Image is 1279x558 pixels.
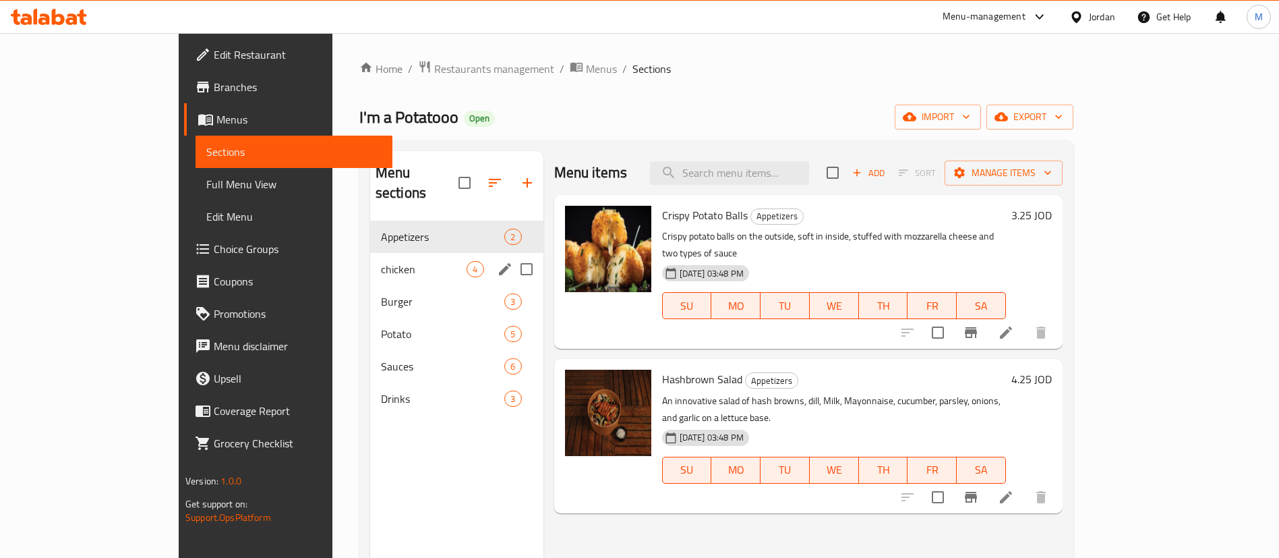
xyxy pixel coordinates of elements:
[359,102,458,132] span: I'm a Potatooo
[220,472,241,490] span: 1.0.0
[810,457,859,484] button: WE
[185,472,218,490] span: Version:
[560,61,564,77] li: /
[957,292,1006,319] button: SA
[504,391,521,407] div: items
[505,328,520,341] span: 5
[908,457,957,484] button: FR
[913,460,951,480] span: FR
[1025,481,1057,513] button: delete
[751,208,803,224] span: Appetizers
[495,259,515,279] button: edit
[381,391,505,407] span: Drinks
[890,163,945,184] span: Select section first
[434,61,554,77] span: Restaurants management
[586,61,617,77] span: Menus
[206,208,382,225] span: Edit Menu
[864,296,903,316] span: TH
[864,460,903,480] span: TH
[711,292,761,319] button: MO
[955,165,1052,182] span: Manage items
[184,103,392,136] a: Menus
[955,481,987,513] button: Branch-specific-item
[184,71,392,103] a: Branches
[370,350,543,383] div: Sauces6
[206,176,382,192] span: Full Menu View
[668,460,707,480] span: SU
[504,358,521,374] div: items
[761,457,810,484] button: TU
[962,296,1001,316] span: SA
[376,163,458,203] h2: Menu sections
[955,316,987,349] button: Branch-specific-item
[766,460,804,480] span: TU
[214,273,382,289] span: Coupons
[632,61,671,77] span: Sections
[408,61,413,77] li: /
[418,60,554,78] a: Restaurants management
[370,285,543,318] div: Burger3
[924,318,952,347] span: Select to update
[913,296,951,316] span: FR
[1011,370,1052,389] h6: 4.25 JOD
[184,38,392,71] a: Edit Restaurant
[370,221,543,253] div: Appetizers2
[662,292,712,319] button: SU
[674,431,749,444] span: [DATE] 03:48 PM
[662,228,1006,262] p: Crispy potato balls on the outside, soft in inside, stuffed with mozzarella cheese and two types ...
[924,483,952,511] span: Select to update
[504,294,521,310] div: items
[214,370,382,387] span: Upsell
[450,169,479,197] span: Select all sections
[859,457,908,484] button: TH
[1255,9,1263,24] span: M
[214,403,382,419] span: Coverage Report
[184,395,392,427] a: Coverage Report
[761,292,810,319] button: TU
[381,358,505,374] span: Sauces
[467,261,483,277] div: items
[196,136,392,168] a: Sections
[745,372,798,389] div: Appetizers
[554,163,628,183] h2: Menu items
[505,231,520,244] span: 2
[184,298,392,330] a: Promotions
[214,435,382,451] span: Grocery Checklist
[905,109,970,125] span: import
[815,460,854,480] span: WE
[381,294,505,310] span: Burger
[746,373,798,389] span: Appetizers
[711,457,761,484] button: MO
[717,460,755,480] span: MO
[370,253,543,285] div: chicken4edit
[565,370,651,456] img: Hashbrown Salad
[184,362,392,395] a: Upsell
[662,369,742,389] span: Hashbrown Salad
[668,296,707,316] span: SU
[467,263,483,276] span: 4
[819,159,847,187] span: Select section
[750,208,804,225] div: Appetizers
[766,296,804,316] span: TU
[214,306,382,322] span: Promotions
[945,161,1063,186] button: Manage items
[464,113,495,124] span: Open
[184,427,392,459] a: Grocery Checklist
[381,326,505,342] span: Potato
[570,60,617,78] a: Menus
[206,144,382,160] span: Sections
[847,163,890,184] span: Add item
[381,229,505,245] span: Appetizers
[674,267,749,280] span: [DATE] 03:48 PM
[650,161,809,185] input: search
[214,241,382,257] span: Choice Groups
[717,296,755,316] span: MO
[986,105,1073,130] button: export
[196,168,392,200] a: Full Menu View
[370,383,543,415] div: Drinks3
[381,261,467,277] div: chicken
